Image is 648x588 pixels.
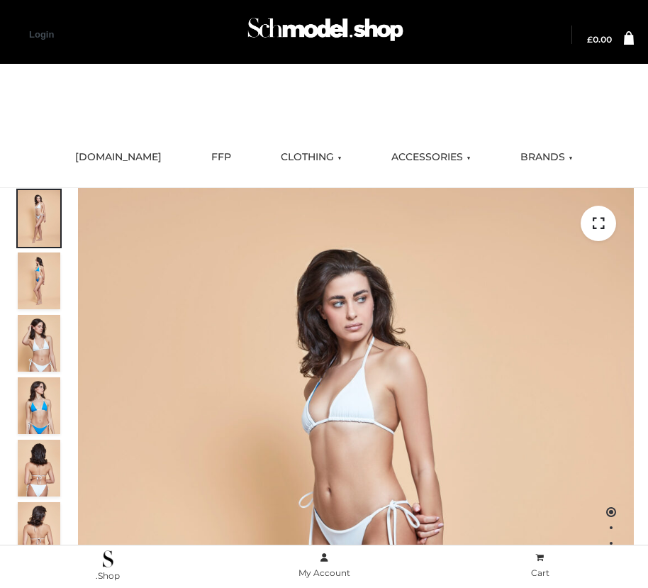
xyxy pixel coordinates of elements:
[270,142,352,173] a: CLOTHING
[298,567,350,578] span: My Account
[587,34,612,45] bdi: 0.00
[244,8,407,58] img: Schmodel Admin 964
[18,190,60,247] img: ArielClassicBikiniTop_CloudNine_AzureSky_OW114ECO_1-scaled.jpg
[531,567,549,578] span: Cart
[241,12,407,58] a: Schmodel Admin 964
[18,440,60,497] img: ArielClassicBikiniTop_CloudNine_AzureSky_OW114ECO_7-scaled.jpg
[201,142,242,173] a: FFP
[29,29,54,40] a: Login
[96,570,120,581] span: .Shop
[381,142,481,173] a: ACCESSORIES
[18,502,60,559] img: ArielClassicBikiniTop_CloudNine_AzureSky_OW114ECO_8-scaled.jpg
[65,142,172,173] a: [DOMAIN_NAME]
[587,34,593,45] span: £
[18,377,60,434] img: ArielClassicBikiniTop_CloudNine_AzureSky_OW114ECO_4-scaled.jpg
[18,253,60,309] img: ArielClassicBikiniTop_CloudNine_AzureSky_OW114ECO_2-scaled.jpg
[18,315,60,372] img: ArielClassicBikiniTop_CloudNine_AzureSky_OW114ECO_3-scaled.jpg
[587,35,612,44] a: £0.00
[432,550,648,582] a: Cart
[103,550,113,567] img: .Shop
[216,550,432,582] a: My Account
[510,142,583,173] a: BRANDS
